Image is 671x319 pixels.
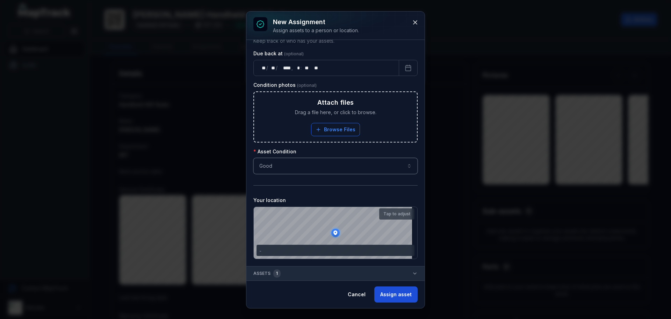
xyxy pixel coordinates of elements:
button: Assets1 [246,266,425,280]
div: 1 [273,269,281,278]
div: day, [259,64,266,71]
div: month, [269,64,276,71]
button: Calendar [399,60,418,76]
div: minute, [302,64,309,71]
canvas: Map [254,207,412,259]
h3: Attach files [317,98,354,108]
p: Keep track of who has your assets. [253,37,418,44]
button: Cancel [342,286,371,303]
div: year, [278,64,291,71]
label: Your location [253,197,286,204]
button: Good [253,158,418,174]
button: Browse Files [311,123,360,136]
label: Due back at [253,50,304,57]
div: , [291,64,294,71]
div: / [276,64,278,71]
div: Assign assets to a person or location. [273,27,359,34]
label: Asset Condition [253,148,296,155]
div: : [301,64,302,71]
strong: Tap to adjust [383,211,410,217]
button: Assign asset [374,286,418,303]
span: Drag a file here, or click to browse. [295,109,376,116]
h3: New assignment [273,17,359,27]
span: - [259,248,261,254]
div: hour, [294,64,301,71]
label: Condition photos [253,82,317,89]
div: / [266,64,269,71]
div: am/pm, [311,64,319,71]
span: Assets [253,269,281,278]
